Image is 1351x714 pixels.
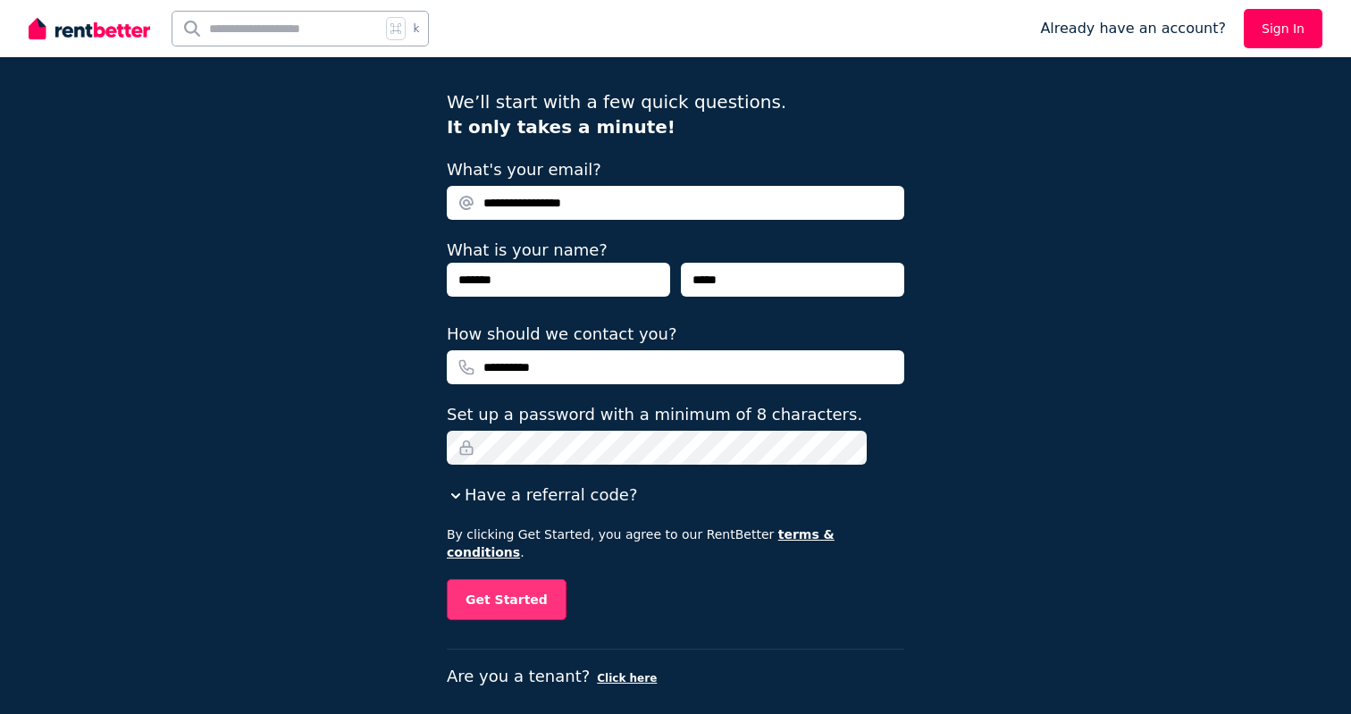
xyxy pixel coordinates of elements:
span: k [413,21,419,36]
p: By clicking Get Started, you agree to our RentBetter . [447,525,904,561]
p: Are you a tenant? [447,664,904,689]
span: We’ll start with a few quick questions. [447,91,786,138]
span: Already have an account? [1040,18,1226,39]
label: What is your name? [447,240,608,259]
button: Click here [597,671,657,685]
button: Have a referral code? [447,483,637,508]
label: What's your email? [447,157,601,182]
button: Get Started [447,579,566,620]
img: RentBetter [29,15,150,42]
label: How should we contact you? [447,322,677,347]
b: It only takes a minute! [447,116,675,138]
a: Sign In [1244,9,1322,48]
label: Set up a password with a minimum of 8 characters. [447,402,862,427]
